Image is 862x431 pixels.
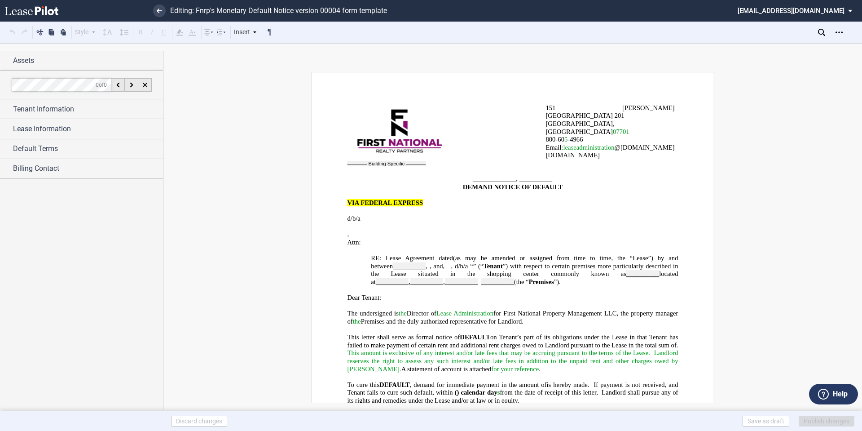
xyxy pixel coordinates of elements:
unlocked-var: Building Language can't be edited [626,270,659,278]
unlocked-var: Building Language can't be edited [481,278,514,286]
span: VIA FEDERAL EXPRESS [347,199,423,207]
span: , [443,262,445,270]
span: 0 [104,81,107,88]
span: [GEOGRAPHIC_DATA], [GEOGRAPHIC_DATA] [545,120,629,135]
span: Default Terms [13,143,58,154]
span: ) calendar day [457,389,500,396]
unlocked-var: Building Language can't be edited [393,262,426,270]
div: Open Lease options menu [832,25,846,40]
span: ” (“ [473,262,484,270]
span: The undersigned is Director of for First National Property Management LLC, the property manager o... [347,310,680,325]
span: on Tenant’s part of its obligations under the Lease in that Tenant has failed to make payment of ... [347,333,680,349]
span: DEFAULT [460,333,490,341]
span: [DOMAIN_NAME] [545,151,600,159]
span: ”). [554,278,561,286]
span: __________ [410,278,443,286]
span: ”) with respect to certain premises more particularly described in the Lease situated in the shop... [371,262,680,278]
span: @[DOMAIN_NAME] [615,144,675,151]
button: Help [809,384,858,404]
span: 201 [615,112,625,120]
span: ( [455,389,457,396]
label: Help [833,388,848,400]
span: Billing Contact [13,163,59,174]
span: , [347,231,349,238]
button: Publish changes [799,416,854,427]
span: 151 [545,104,555,112]
div: Assets [13,55,163,66]
span: : [561,144,563,151]
span: _____________, [473,175,518,183]
span: __________ [393,262,426,270]
span: Attn: [347,239,361,246]
span: To cure this [347,381,380,389]
span: 800-60 -4966 [545,136,583,143]
unlocked-var: Building Language can't be edited [445,278,478,286]
span: d/b/a [347,215,361,222]
span: (as may be amended or assigned from time to time, the “Lease”) by and between [371,254,680,270]
span: DEMAND NOTICE OF DEFAULT [463,183,563,191]
span: leaseadministration [563,144,615,151]
span: __________ [445,278,478,286]
span: Dear Tenant: [347,294,382,302]
button: Paste [58,27,69,37]
unlocked-var: Building Language can't be edited [519,175,552,183]
span: . [677,342,678,349]
span: 5 [564,136,567,143]
div: Insert [233,27,259,38]
span: is hereby made. [546,381,589,389]
span: , d/b/a “ [451,262,473,270]
button: Save as draft [743,416,789,427]
span: for your reference [491,365,539,373]
span: A statement of account is attached . [401,365,541,373]
unlocked-var: Building Language can't be edited [410,278,443,286]
span: from the date of receipt of this letter, Landlord shall pursue any of its rights and remedies und... [347,389,680,404]
button: Discard changes [171,416,227,427]
span: , [409,278,410,286]
span: Lease Administration [436,310,493,317]
span: Email [545,144,561,151]
span: , and [430,262,443,270]
span: __________ [376,278,409,286]
span: located at [371,270,680,285]
span: This amount is exclusive of any interest and/or late fees that may be accruing pursuant to the te... [347,349,680,373]
span: 07701 [613,128,629,135]
span: , [443,278,445,286]
span: [PERSON_NAME][GEOGRAPHIC_DATA] [545,104,674,120]
span: 0 [96,81,99,88]
span: (the “ [514,278,529,286]
span: , [426,262,427,270]
span: This letter shall serve as formal notice of [347,333,460,341]
span: If payment is not received, and Tenant fails to cure such default, within [347,381,680,396]
unlocked-var: Building Language can't be edited [376,278,409,286]
span: __________ [481,278,514,286]
span: of [96,81,107,88]
span: the [353,318,361,325]
button: Cut [35,27,45,37]
span: , demand for immediate payment in the amount of [410,381,547,389]
span: DEFAULT [379,381,410,389]
button: Toggle Control Characters [264,27,275,37]
span: Tenant [483,262,502,270]
span: Premises [529,278,554,286]
button: Copy [46,27,57,37]
span: the [399,310,407,317]
span: __________ [626,270,659,278]
span: Lease Information [13,124,71,134]
span: Tenant Information [13,104,74,115]
span: s [497,389,500,396]
img: 47197919_622135834868543_7426940384061685760_n.png [357,110,442,154]
span: __________ [519,175,552,183]
span: RE: Lease Agreement dated [371,254,453,262]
